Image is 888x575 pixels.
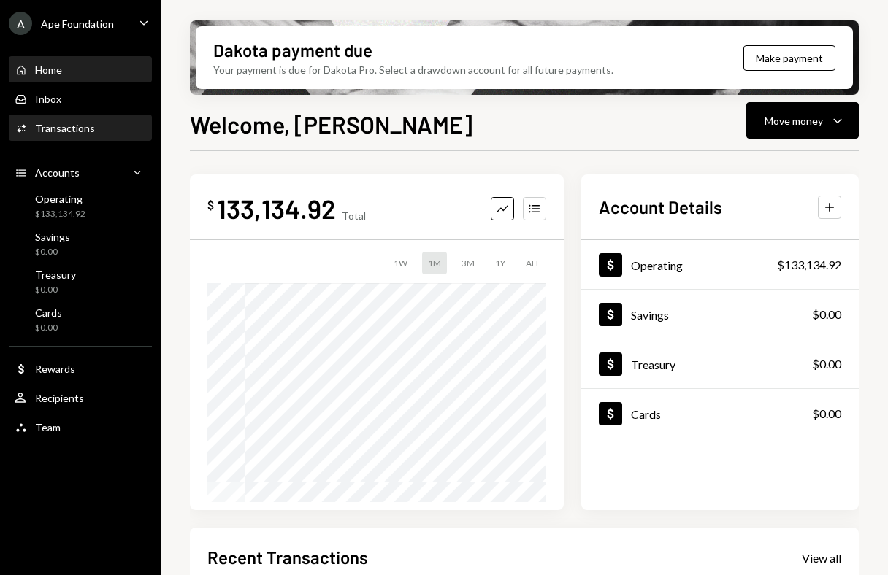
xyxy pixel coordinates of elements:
[631,308,669,322] div: Savings
[35,231,70,243] div: Savings
[812,405,841,422] div: $0.00
[217,192,336,225] div: 133,134.92
[765,113,823,128] div: Move money
[9,302,152,337] a: Cards$0.00
[35,63,62,76] div: Home
[581,290,859,339] a: Savings$0.00
[207,198,214,212] div: $
[520,252,546,274] div: ALL
[581,389,859,438] a: Cards$0.00
[9,188,152,223] a: Operating$133,134.92
[9,56,152,82] a: Home
[342,209,366,222] div: Total
[41,18,114,30] div: Ape Foundation
[422,252,447,274] div: 1M
[35,306,62,319] div: Cards
[581,339,859,388] a: Treasury$0.00
[9,385,152,411] a: Recipients
[9,355,152,382] a: Rewards
[456,252,481,274] div: 3M
[743,45,835,71] button: Make payment
[35,166,80,179] div: Accounts
[9,414,152,440] a: Team
[35,322,62,334] div: $0.00
[35,363,75,375] div: Rewards
[35,193,85,205] div: Operating
[631,258,683,272] div: Operating
[802,549,841,566] a: View all
[802,551,841,566] div: View all
[207,545,368,569] h2: Recent Transactions
[812,306,841,323] div: $0.00
[9,226,152,261] a: Savings$0.00
[631,358,675,371] div: Treasury
[9,85,152,112] a: Inbox
[9,115,152,141] a: Transactions
[35,392,84,404] div: Recipients
[581,240,859,289] a: Operating$133,134.92
[812,355,841,373] div: $0.00
[213,62,613,77] div: Your payment is due for Dakota Pro. Select a drawdown account for all future payments.
[631,407,661,421] div: Cards
[777,256,841,274] div: $133,134.92
[190,109,472,139] h1: Welcome, [PERSON_NAME]
[35,284,76,296] div: $0.00
[9,159,152,185] a: Accounts
[9,12,32,35] div: A
[35,269,76,281] div: Treasury
[9,264,152,299] a: Treasury$0.00
[35,93,61,105] div: Inbox
[35,421,61,433] div: Team
[746,102,859,139] button: Move money
[213,38,372,62] div: Dakota payment due
[489,252,511,274] div: 1Y
[35,246,70,258] div: $0.00
[388,252,413,274] div: 1W
[35,208,85,220] div: $133,134.92
[35,122,95,134] div: Transactions
[599,195,722,219] h2: Account Details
